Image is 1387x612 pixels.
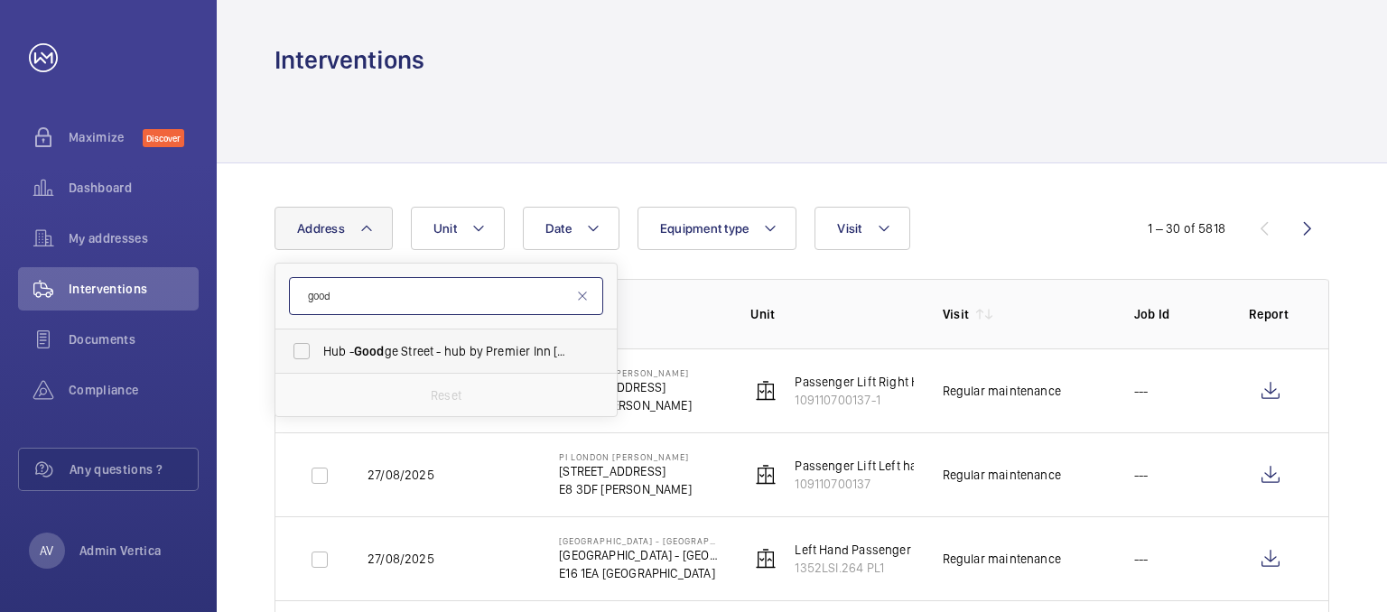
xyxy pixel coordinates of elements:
[297,221,345,236] span: Address
[1148,219,1225,237] div: 1 – 30 of 5818
[559,367,692,378] p: PI London [PERSON_NAME]
[69,381,199,399] span: Compliance
[79,542,162,560] p: Admin Vertica
[795,559,910,577] p: 1352LSI.264 PL1
[433,221,457,236] span: Unit
[559,462,692,480] p: [STREET_ADDRESS]
[795,391,966,409] p: 109110700137-1
[943,305,970,323] p: Visit
[411,207,505,250] button: Unit
[943,466,1061,484] div: Regular maintenance
[275,207,393,250] button: Address
[943,550,1061,568] div: Regular maintenance
[323,342,572,360] span: Hub - ge Street - hub by Premier Inn [GEOGRAPHIC_DATA] [GEOGRAPHIC_DATA]
[1249,305,1292,323] p: Report
[559,396,692,414] p: E8 3DF [PERSON_NAME]
[275,43,424,77] h1: Interventions
[755,380,777,402] img: elevator.svg
[40,542,53,560] p: AV
[368,550,434,568] p: 27/08/2025
[795,541,910,559] p: Left Hand Passenger
[815,207,909,250] button: Visit
[289,277,603,315] input: Search by address
[69,330,199,348] span: Documents
[545,221,572,236] span: Date
[559,305,721,323] p: Address
[1134,305,1220,323] p: Job Id
[559,378,692,396] p: [STREET_ADDRESS]
[559,480,692,498] p: E8 3DF [PERSON_NAME]
[368,466,434,484] p: 27/08/2025
[1134,466,1149,484] p: ---
[69,179,199,197] span: Dashboard
[69,229,199,247] span: My addresses
[559,535,721,546] p: [GEOGRAPHIC_DATA] - [GEOGRAPHIC_DATA] ([GEOGRAPHIC_DATA])
[795,457,931,475] p: Passenger Lift Left hand
[431,386,461,404] p: Reset
[143,129,184,147] span: Discover
[660,221,749,236] span: Equipment type
[755,548,777,570] img: elevator.svg
[559,564,721,582] p: E16 1EA [GEOGRAPHIC_DATA]
[638,207,797,250] button: Equipment type
[69,280,199,298] span: Interventions
[559,546,721,564] p: [GEOGRAPHIC_DATA] - [GEOGRAPHIC_DATA] ([GEOGRAPHIC_DATA])
[755,464,777,486] img: elevator.svg
[1134,550,1149,568] p: ---
[795,475,931,493] p: 109110700137
[354,344,385,358] span: Good
[523,207,619,250] button: Date
[837,221,861,236] span: Visit
[943,382,1061,400] div: Regular maintenance
[795,373,966,391] p: Passenger Lift Right Handed w
[70,460,198,478] span: Any questions ?
[69,128,143,146] span: Maximize
[750,305,913,323] p: Unit
[1134,382,1149,400] p: ---
[559,451,692,462] p: PI London [PERSON_NAME]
